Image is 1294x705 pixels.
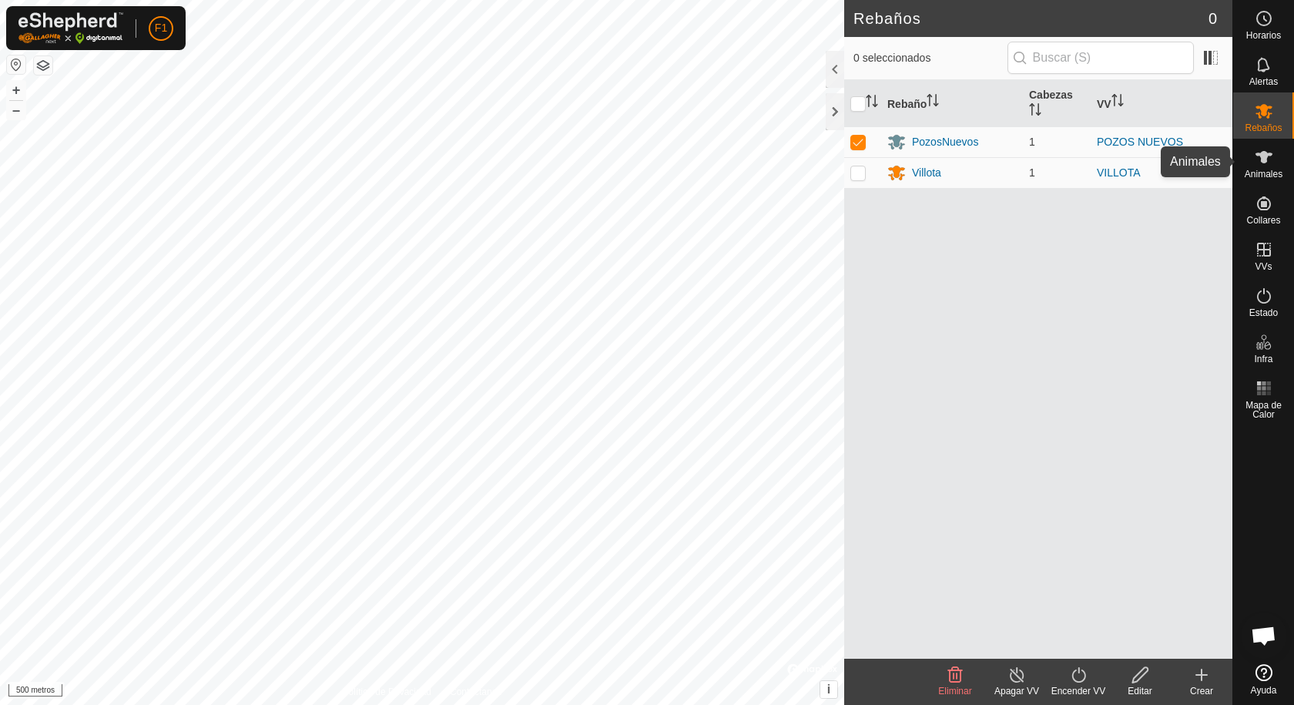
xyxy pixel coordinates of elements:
font: Estado [1249,307,1278,318]
button: + [7,81,25,99]
font: Ayuda [1251,685,1277,696]
p-sorticon: Activar para ordenar [927,96,939,109]
button: – [7,101,25,119]
a: Ayuda [1233,658,1294,701]
font: Política de Privacidad [343,687,431,697]
p-sorticon: Activar para ordenar [866,97,878,109]
a: Política de Privacidad [343,685,431,699]
font: Cabezas [1029,89,1073,101]
button: i [820,681,837,698]
font: Mapa de Calor [1245,400,1282,420]
p-sorticon: Activar para ordenar [1029,106,1041,118]
font: Encender VV [1051,686,1106,697]
font: PozosNuevos [912,136,978,148]
font: Infra [1254,354,1272,364]
font: Rebaños [853,10,921,27]
font: – [12,102,20,118]
p-sorticon: Activar para ordenar [1111,96,1124,109]
font: 1 [1029,166,1035,179]
font: Apagar VV [994,686,1039,697]
font: Collares [1246,215,1280,226]
font: Horarios [1246,30,1281,41]
font: + [12,82,21,98]
font: 0 seleccionados [853,52,930,64]
font: F1 [155,22,167,34]
button: Capas del Mapa [34,56,52,75]
input: Buscar (S) [1007,42,1194,74]
font: VV [1097,97,1111,109]
font: 0 [1209,10,1217,27]
font: Villota [912,166,941,179]
font: i [827,683,830,696]
font: VVs [1255,261,1272,272]
font: Alertas [1249,76,1278,87]
a: Contáctanos [450,685,501,699]
font: 1 [1029,136,1035,148]
a: POZOS NUEVOS [1097,136,1183,148]
font: Contáctanos [450,687,501,697]
font: Editar [1128,686,1152,697]
a: VILLOTA [1097,166,1141,179]
font: Animales [1245,169,1282,180]
font: Rebaño [887,97,927,109]
font: Rebaños [1245,123,1282,133]
button: Restablecer mapa [7,55,25,74]
font: Eliminar [938,686,971,697]
font: Crear [1190,686,1213,697]
a: Chat abierto [1241,613,1287,659]
img: Logotipo de Gallagher [18,12,123,44]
